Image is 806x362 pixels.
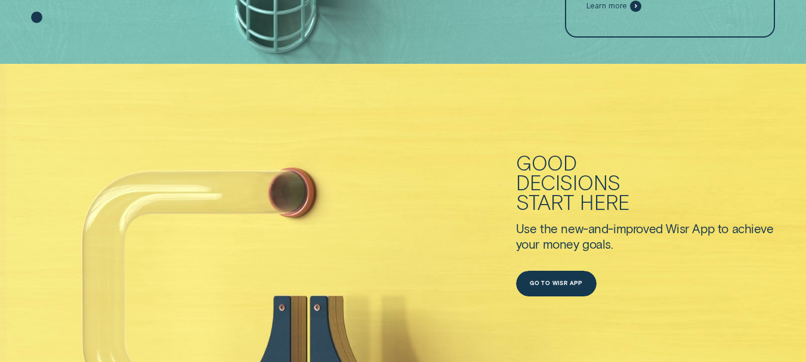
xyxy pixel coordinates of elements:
[692,221,714,237] div: App
[516,192,575,212] div: start
[582,237,613,252] div: goals.
[561,221,662,237] div: new-and-improved
[666,221,688,237] div: Wisr
[580,192,630,212] div: here
[516,153,578,172] div: Good
[586,1,628,11] span: Learn more
[543,237,579,252] div: money
[540,221,558,237] div: the
[516,172,620,192] div: decisions
[718,221,728,237] div: to
[516,271,597,296] a: Go to Wisr App
[732,221,774,237] div: achieve
[516,237,539,252] div: your
[516,221,537,237] div: Use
